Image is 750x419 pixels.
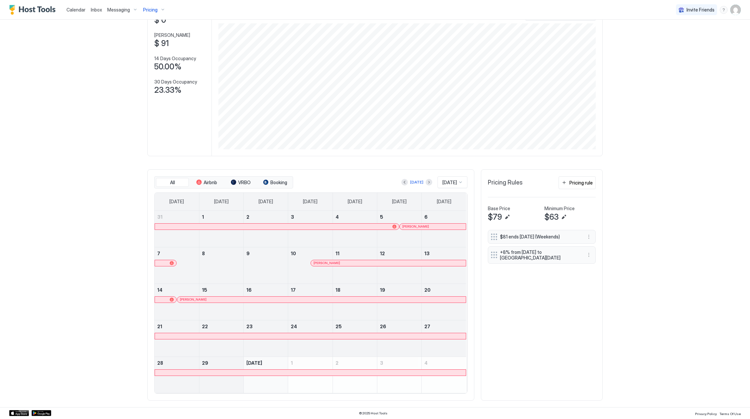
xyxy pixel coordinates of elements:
[585,233,593,241] div: menu
[380,360,383,366] span: 3
[422,211,466,223] a: September 6, 2025
[560,213,568,221] button: Edit
[333,320,377,333] a: September 25, 2025
[500,249,578,261] span: +8% from [DATE] to [GEOGRAPHIC_DATA][DATE]
[288,211,333,247] td: September 3, 2025
[180,297,463,302] div: [PERSON_NAME]
[246,324,253,329] span: 23
[687,7,714,13] span: Invite Friends
[199,247,243,283] td: September 8, 2025
[422,211,466,247] td: September 6, 2025
[155,211,199,247] td: August 31, 2025
[377,357,421,369] a: October 3, 2025
[424,251,430,256] span: 13
[155,357,199,369] a: September 28, 2025
[409,178,424,186] button: [DATE]
[143,7,158,13] span: Pricing
[91,6,102,13] a: Inbox
[488,212,502,222] span: $79
[422,320,466,333] a: September 27, 2025
[422,357,466,369] a: October 4, 2025
[157,214,162,220] span: 31
[214,199,229,205] span: [DATE]
[190,178,223,187] button: Airbnb
[377,320,421,333] a: September 26, 2025
[719,410,741,417] a: Terms Of Use
[333,284,377,296] a: September 18, 2025
[296,193,324,210] a: Wednesday
[377,247,421,283] td: September 12, 2025
[288,320,332,333] a: September 24, 2025
[422,357,466,393] td: October 4, 2025
[199,320,243,357] td: September 22, 2025
[380,214,383,220] span: 5
[32,410,51,416] div: Google Play Store
[380,324,386,329] span: 26
[154,56,196,62] span: 14 Days Occupancy
[66,6,86,13] a: Calendar
[199,284,243,296] a: September 15, 2025
[252,193,280,210] a: Tuesday
[313,261,463,265] div: [PERSON_NAME]
[424,214,428,220] span: 6
[424,324,430,329] span: 27
[66,7,86,12] span: Calendar
[9,5,59,15] div: Host Tools Logo
[424,360,428,366] span: 4
[244,357,288,369] a: September 30, 2025
[695,410,717,417] a: Privacy Policy
[259,178,291,187] button: Booking
[402,224,429,229] span: [PERSON_NAME]
[163,193,190,210] a: Sunday
[377,283,421,320] td: September 19, 2025
[422,320,466,357] td: September 27, 2025
[377,211,421,247] td: September 5, 2025
[333,247,377,283] td: September 11, 2025
[244,211,288,223] a: September 2, 2025
[386,193,413,210] a: Friday
[199,211,243,223] a: September 1, 2025
[380,287,385,293] span: 19
[199,357,243,369] a: September 29, 2025
[238,180,251,185] span: VRBO
[359,411,387,415] span: © 2025 Host Tools
[202,214,204,220] span: 1
[730,5,741,15] div: User profile
[410,179,423,185] div: [DATE]
[377,211,421,223] a: September 5, 2025
[156,178,189,187] button: All
[503,213,511,221] button: Edit
[488,206,510,211] span: Base Price
[313,261,340,265] span: [PERSON_NAME]
[155,320,199,333] a: September 21, 2025
[202,324,208,329] span: 22
[569,179,593,186] div: Pricing rule
[155,283,199,320] td: September 14, 2025
[154,15,166,25] span: $ 0
[157,287,162,293] span: 14
[291,251,296,256] span: 10
[154,38,169,48] span: $ 91
[270,180,287,185] span: Booking
[107,7,130,13] span: Messaging
[288,357,332,369] a: October 1, 2025
[720,6,728,14] div: menu
[544,212,559,222] span: $63
[288,284,332,296] a: September 17, 2025
[154,176,293,189] div: tab-group
[244,283,288,320] td: September 16, 2025
[204,180,217,185] span: Airbnb
[291,214,294,220] span: 3
[199,247,243,259] a: September 8, 2025
[442,180,457,185] span: [DATE]
[585,251,593,259] button: More options
[169,199,184,205] span: [DATE]
[336,214,339,220] span: 4
[377,357,421,393] td: October 3, 2025
[199,357,243,393] td: September 29, 2025
[488,230,596,244] div: $81 ends [DATE] (Weekends) menu
[157,324,162,329] span: 21
[154,62,182,72] span: 50.00%
[157,251,160,256] span: 7
[246,251,250,256] span: 9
